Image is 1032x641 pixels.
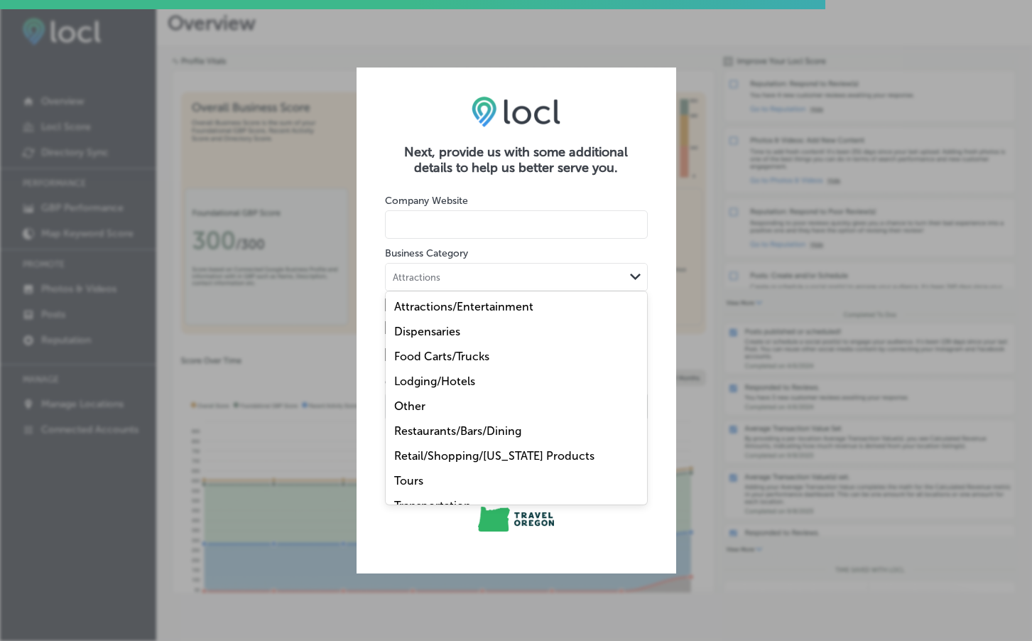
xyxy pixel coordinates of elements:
[394,499,471,512] label: Transportation
[385,377,450,389] label: Company Size
[385,144,648,176] h2: Next, provide us with some additional details to help us better serve you.
[394,399,425,413] label: Other
[385,321,648,337] label: I am a minority-owned business
[472,96,560,127] img: LOCL logo
[394,325,460,338] label: Dispensaries
[385,195,468,207] label: Company Website
[385,298,648,314] label: I am a woman-owned business
[394,300,533,313] label: Attractions/Entertainment
[385,247,468,259] label: Business Category
[394,424,521,438] label: Restaurants/Bars/Dining
[393,271,440,282] div: Attractions
[394,350,489,363] label: Food Carts/Trucks
[394,449,594,463] label: Retail/Shopping/[US_STATE] Products
[394,375,475,388] label: Lodging/Hotels
[385,488,648,501] div: Brought to you by
[394,474,423,488] label: Tours
[478,507,554,532] img: Travel Oregon
[385,344,648,368] label: Yes, sign me up to receive Travel [US_STATE]’s Industry email Newsletter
